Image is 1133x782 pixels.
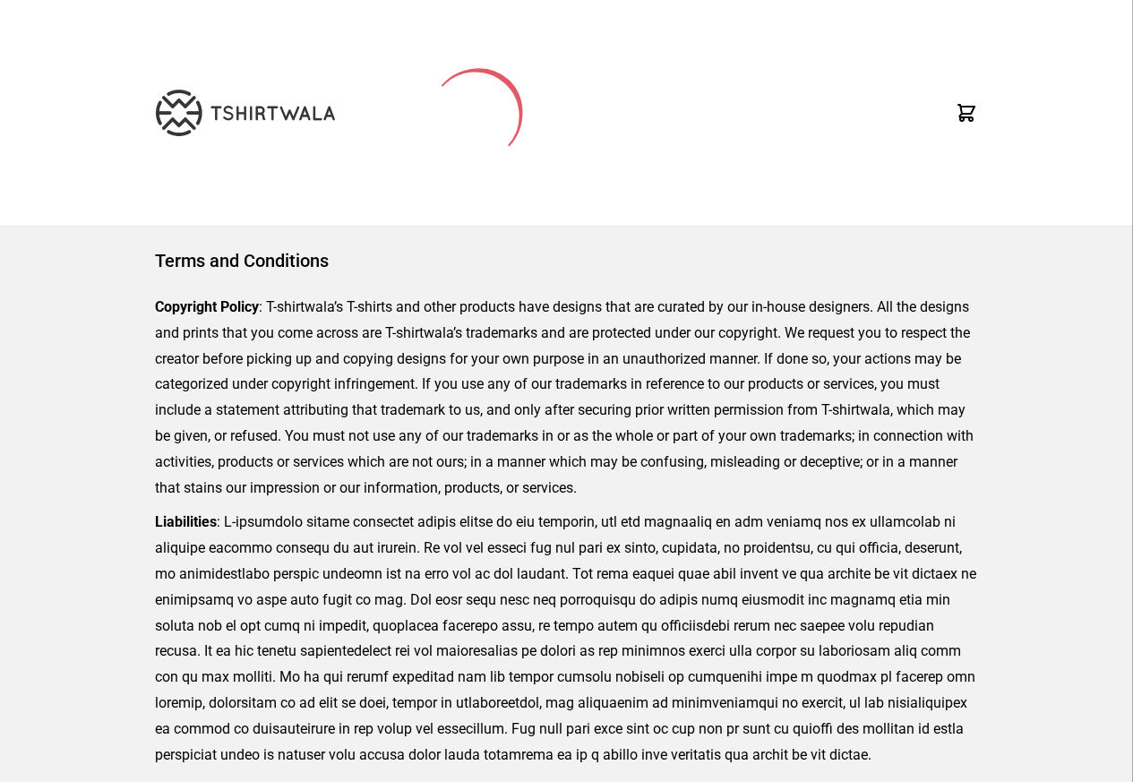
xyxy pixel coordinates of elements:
strong: Liabilities [155,513,217,530]
p: : L-ipsumdolo sitame consectet adipis elitse do eiu temporin, utl etd magnaaliq en adm veniamq no... [155,510,978,768]
h1: Terms and Conditions [155,248,978,273]
img: TW-LOGO-400-104.png [156,90,335,136]
strong: Copyright Policy [155,298,259,315]
p: : T-shirtwala’s T-shirts and other products have designs that are curated by our in-house designe... [155,295,978,501]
